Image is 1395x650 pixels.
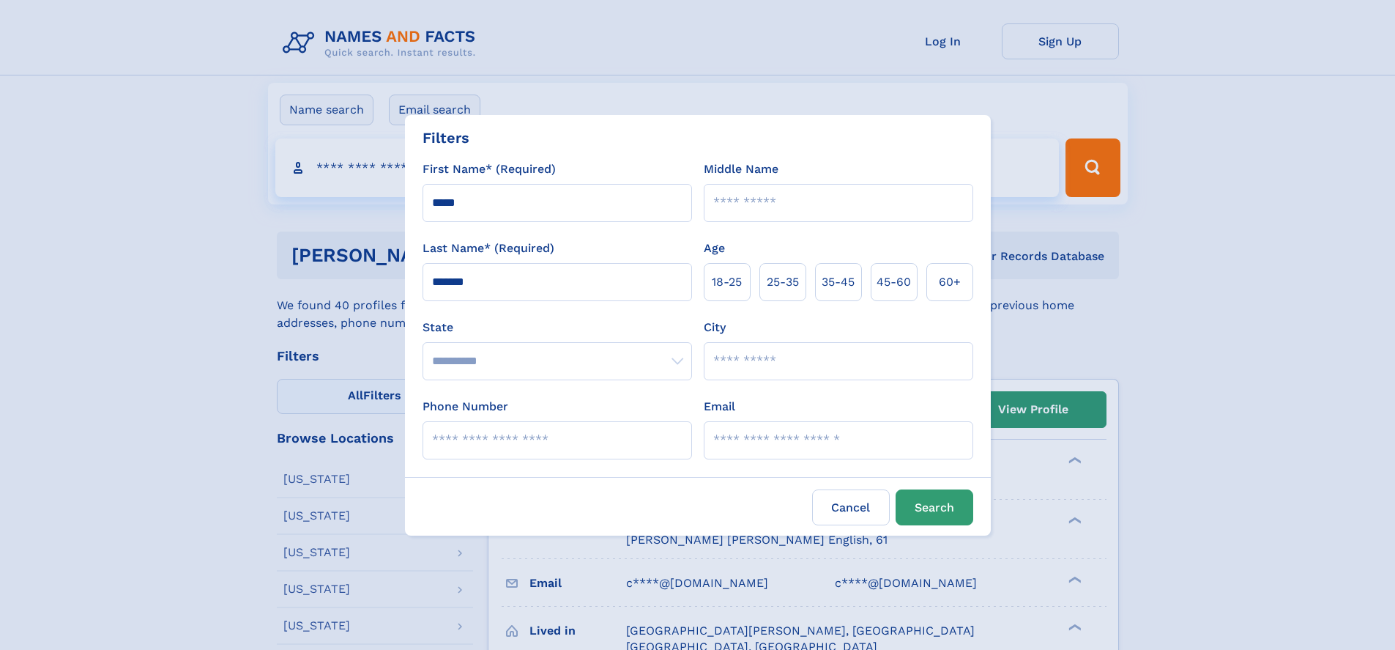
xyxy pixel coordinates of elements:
[712,273,742,291] span: 18‑25
[704,319,726,336] label: City
[423,160,556,178] label: First Name* (Required)
[423,319,692,336] label: State
[704,160,778,178] label: Middle Name
[423,127,469,149] div: Filters
[896,490,973,525] button: Search
[704,240,725,257] label: Age
[423,240,554,257] label: Last Name* (Required)
[822,273,855,291] span: 35‑45
[939,273,961,291] span: 60+
[704,398,735,416] label: Email
[423,398,508,416] label: Phone Number
[767,273,799,291] span: 25‑35
[877,273,911,291] span: 45‑60
[812,490,890,525] label: Cancel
